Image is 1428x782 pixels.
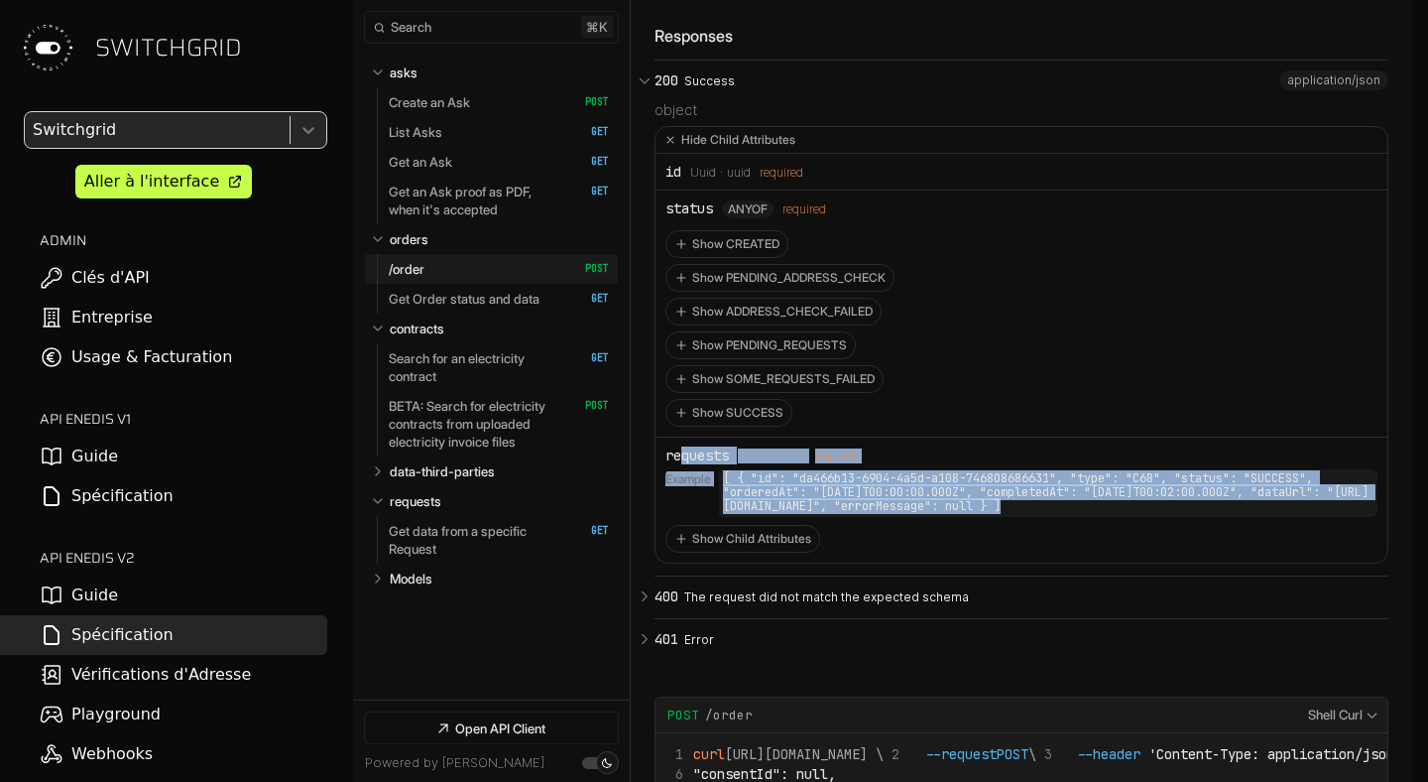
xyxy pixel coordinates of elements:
button: Show SOME_REQUESTS_FAILED [666,366,883,392]
a: Get an Ask proof as PDF, when it's accepted GET [389,177,609,224]
span: array object[] [738,450,806,463]
p: orders [390,230,428,248]
span: [URL][DOMAIN_NAME] \ [667,745,884,763]
p: BETA: Search for electricity contracts from uploaded electricity invoice files [389,397,564,451]
span: uuid [727,166,751,180]
button: Show PENDING_ADDRESS_CHECK [666,265,893,291]
button: Show SUCCESS [666,400,791,426]
span: curl [693,745,725,763]
button: Show PENDING_REQUESTS [666,332,855,358]
span: GET [570,292,609,306]
span: GET [570,155,609,169]
div: id [665,164,681,180]
a: Get Order status and data GET [389,284,609,314]
span: object [654,102,697,118]
p: /order [389,260,424,278]
span: \ [884,745,1036,763]
span: --request [925,745,1028,763]
button: Hide Child Attributes [655,127,1387,154]
div: required [815,450,859,463]
p: Search for an electricity contract [389,349,564,385]
div: anyOf [722,200,773,218]
p: Create an Ask [389,93,470,111]
div: Responses [654,25,1388,48]
a: orders [390,224,610,254]
p: Models [390,570,432,587]
a: Create an Ask POST [389,87,609,117]
span: SWITCHGRID [95,32,242,64]
button: Show Child Attributes [666,526,819,552]
p: List Asks [389,123,442,141]
div: status [665,200,713,216]
span: --header [1077,745,1140,763]
span: GET [570,524,609,538]
a: Powered by [PERSON_NAME] [365,755,544,770]
a: /order POST [389,254,609,284]
a: Models [390,564,610,593]
div: Aller à l'interface [84,170,219,194]
a: Search for an electricity contract GET [389,343,609,391]
div: required [782,202,826,216]
a: Get an Ask GET [389,147,609,177]
p: Get an Ask [389,153,452,171]
a: Aller à l'interface [75,165,252,198]
code: [ { "id": "da466b13-6904-4a5d-a108-746808686631", "type": "C68", "status": "SUCCESS", "orderedAt"... [719,469,1377,516]
span: GET [570,125,609,139]
p: Get data from a specific Request [389,522,564,558]
a: Get data from a specific Request GET [389,516,609,564]
span: POST [997,745,1028,763]
span: POST [570,95,609,109]
a: List Asks GET [389,117,609,147]
p: Get Order status and data [389,290,539,308]
span: Search [391,20,431,35]
span: POST [667,707,699,724]
button: 401 Error [654,619,1388,661]
span: Uuid [690,166,716,180]
span: 400 [654,588,678,604]
a: asks [390,58,610,87]
img: Switchgrid Logo [16,16,79,79]
p: Success [684,72,1382,90]
p: The request did not match the expected schema [684,588,1382,606]
h2: ADMIN [40,230,327,250]
button: 400 The request did not match the expected schema [654,577,1388,618]
div: Set light mode [601,757,613,769]
span: GET [570,185,609,198]
p: asks [390,64,417,81]
h2: API ENEDIS v2 [40,548,327,568]
span: 200 [654,72,678,88]
a: Open API Client [365,713,618,743]
a: BETA: Search for electricity contracts from uploaded electricity invoice files POST [389,391,609,456]
p: Get an Ask proof as PDF, when it's accepted [389,183,564,218]
a: contracts [390,314,610,343]
p: Error [684,631,1382,649]
span: POST [570,262,609,276]
button: 200 Success [654,61,1388,90]
span: POST [570,399,609,413]
span: GET [570,351,609,365]
span: /order [705,707,753,724]
span: 'Content-Type: application/json' [1148,745,1402,763]
p: contracts [390,320,444,337]
p: requests [390,492,441,510]
span: \ [1036,745,1411,763]
a: data-third-parties [390,456,610,486]
nav: Table of contents for Api [353,49,630,700]
p: data-third-parties [390,462,495,480]
kbd: ⌘ k [581,16,613,38]
button: Show ADDRESS_CHECK_FAILED [666,299,881,325]
button: Show CREATED [666,231,787,257]
span: Example [665,469,711,516]
div: requests [665,448,729,463]
span: application/json [1287,73,1380,87]
div: required [760,166,803,180]
h2: API ENEDIS v1 [40,409,327,429]
span: 401 [654,631,678,647]
a: requests [390,486,610,516]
